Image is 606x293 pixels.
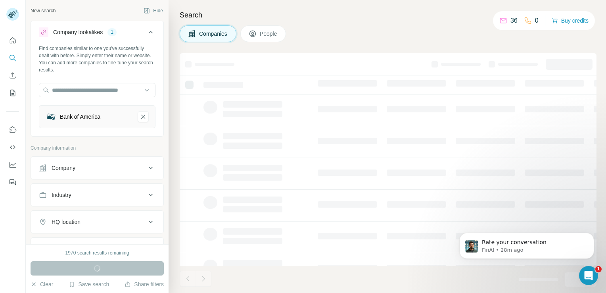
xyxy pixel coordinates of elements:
div: Find companies similar to one you've successfully dealt with before. Simply enter their name or w... [39,45,155,73]
button: Annual revenue ($) [31,239,163,258]
p: Company information [31,145,164,152]
button: Industry [31,185,163,204]
div: Bank of America [60,113,100,121]
button: Clear [31,280,53,288]
button: Search [6,51,19,65]
div: Company [52,164,75,172]
button: Save search [69,280,109,288]
h4: Search [180,10,596,21]
button: Share filters [125,280,164,288]
div: 1 [107,29,117,36]
div: Industry [52,191,71,199]
img: Bank of America-logo [46,111,57,122]
button: Use Surfe API [6,140,19,154]
button: Feedback [6,175,19,189]
button: Hide [138,5,169,17]
iframe: Intercom live chat [579,266,598,285]
button: Dashboard [6,158,19,172]
button: My lists [6,86,19,100]
button: Company lookalikes1 [31,23,163,45]
span: 1 [595,266,602,272]
div: Company lookalikes [53,28,103,36]
div: HQ location [52,218,81,226]
button: Enrich CSV [6,68,19,83]
div: 1970 search results remaining [65,249,129,256]
iframe: Intercom notifications message [447,216,606,272]
p: 0 [535,16,539,25]
span: People [260,30,278,38]
button: Buy credits [552,15,589,26]
button: HQ location [31,212,163,231]
button: Company [31,158,163,177]
button: Quick start [6,33,19,48]
button: Use Surfe on LinkedIn [6,123,19,137]
div: New search [31,7,56,14]
button: Bank of America-remove-button [138,111,149,122]
span: Companies [199,30,228,38]
p: 36 [510,16,518,25]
